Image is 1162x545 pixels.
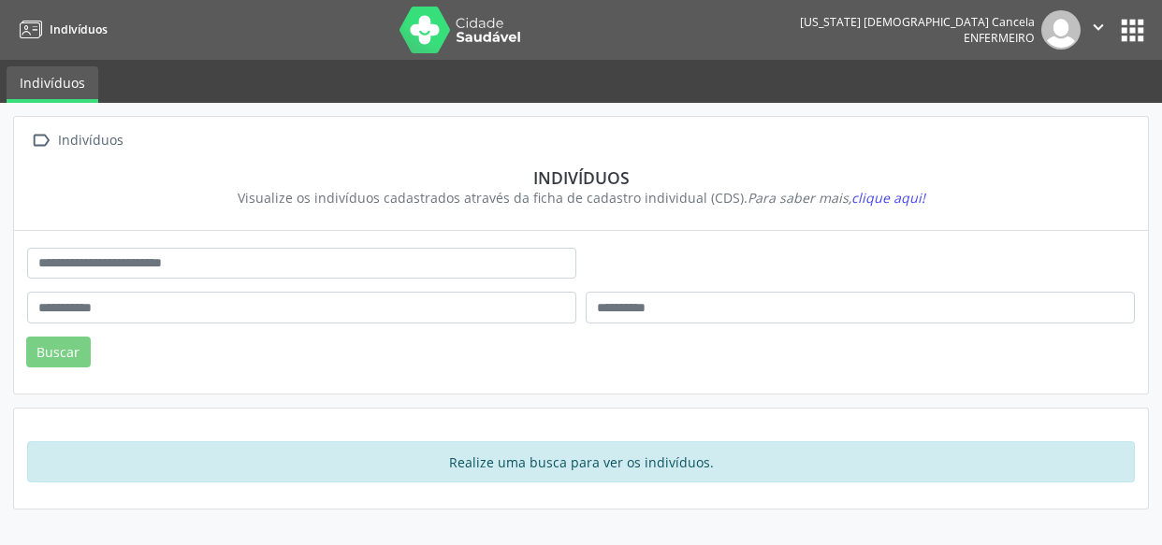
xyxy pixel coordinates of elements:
img: img [1041,10,1081,50]
i:  [1088,17,1109,37]
div: Visualize os indivíduos cadastrados através da ficha de cadastro individual (CDS). [40,188,1122,208]
div: [US_STATE] [DEMOGRAPHIC_DATA] Cancela [800,14,1035,30]
span: Enfermeiro [964,30,1035,46]
button: Buscar [26,337,91,368]
i: Para saber mais, [748,189,925,207]
a: Indivíduos [13,14,108,45]
div: Realize uma busca para ver os indivíduos. [27,441,1135,482]
div: Indivíduos [40,167,1122,188]
a: Indivíduos [7,66,98,103]
button:  [1081,10,1116,50]
button: apps [1116,14,1149,47]
i:  [27,127,54,154]
span: clique aqui! [851,189,925,207]
div: Indivíduos [54,127,126,154]
a:  Indivíduos [27,127,126,154]
span: Indivíduos [50,22,108,37]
